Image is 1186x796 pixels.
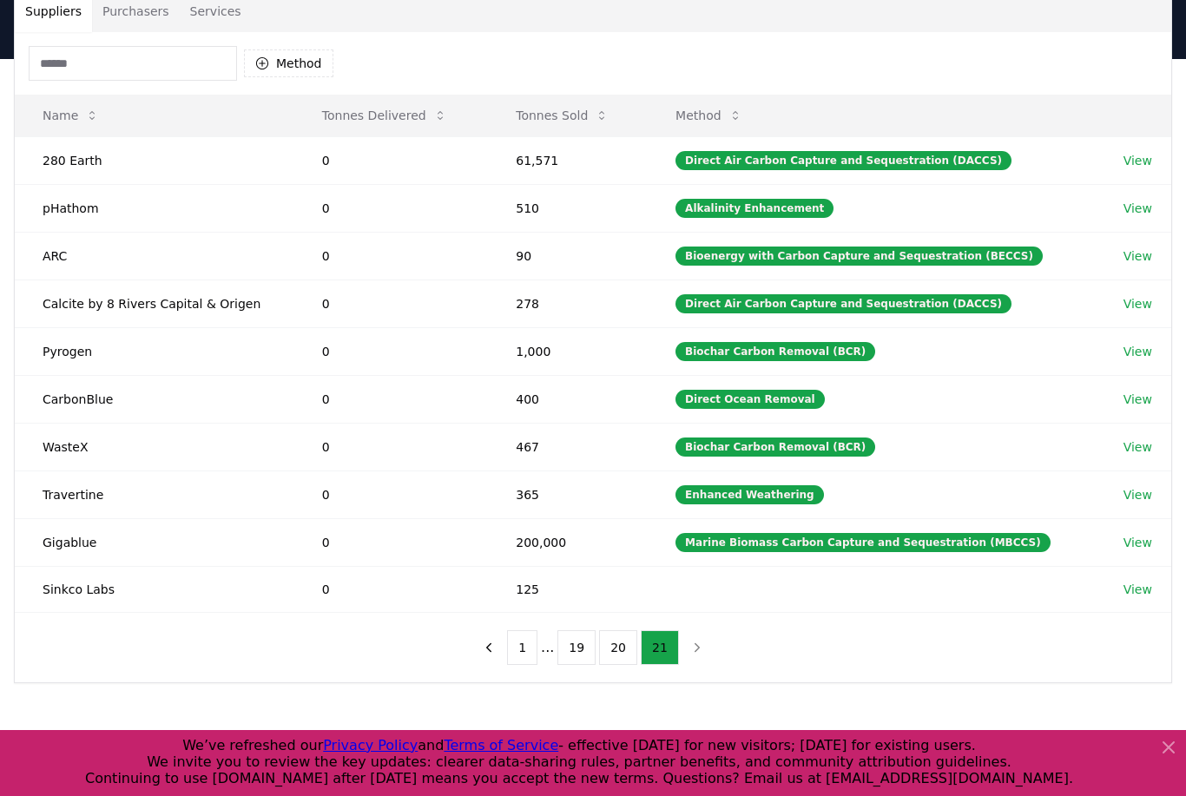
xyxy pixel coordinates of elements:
[294,327,488,375] td: 0
[675,294,1011,313] div: Direct Air Carbon Capture and Sequestration (DACCS)
[675,342,875,361] div: Biochar Carbon Removal (BCR)
[244,49,333,77] button: Method
[488,423,648,470] td: 467
[488,136,648,184] td: 61,571
[599,630,637,665] button: 20
[488,232,648,280] td: 90
[507,630,537,665] button: 1
[294,423,488,470] td: 0
[294,375,488,423] td: 0
[294,280,488,327] td: 0
[294,232,488,280] td: 0
[15,423,294,470] td: WasteX
[294,184,488,232] td: 0
[1123,391,1152,408] a: View
[15,136,294,184] td: 280 Earth
[294,566,488,612] td: 0
[557,630,596,665] button: 19
[662,98,756,133] button: Method
[308,98,461,133] button: Tonnes Delivered
[474,630,504,665] button: previous page
[1123,581,1152,598] a: View
[29,98,113,133] button: Name
[1123,534,1152,551] a: View
[675,199,833,218] div: Alkalinity Enhancement
[15,375,294,423] td: CarbonBlue
[1123,486,1152,503] a: View
[488,518,648,566] td: 200,000
[15,232,294,280] td: ARC
[675,247,1043,266] div: Bioenergy with Carbon Capture and Sequestration (BECCS)
[15,470,294,518] td: Travertine
[488,375,648,423] td: 400
[488,566,648,612] td: 125
[15,280,294,327] td: Calcite by 8 Rivers Capital & Origen
[1123,295,1152,312] a: View
[488,327,648,375] td: 1,000
[488,184,648,232] td: 510
[675,533,1051,552] div: Marine Biomass Carbon Capture and Sequestration (MBCCS)
[675,390,825,409] div: Direct Ocean Removal
[488,470,648,518] td: 365
[15,566,294,612] td: Sinkco Labs
[675,485,824,504] div: Enhanced Weathering
[502,98,623,133] button: Tonnes Sold
[641,630,679,665] button: 21
[15,327,294,375] td: Pyrogen
[294,518,488,566] td: 0
[294,470,488,518] td: 0
[1123,152,1152,169] a: View
[675,437,875,457] div: Biochar Carbon Removal (BCR)
[488,280,648,327] td: 278
[1123,200,1152,217] a: View
[1123,438,1152,456] a: View
[675,151,1011,170] div: Direct Air Carbon Capture and Sequestration (DACCS)
[15,184,294,232] td: pHathom
[15,518,294,566] td: Gigablue
[1123,343,1152,360] a: View
[1123,247,1152,265] a: View
[541,637,554,658] li: ...
[294,136,488,184] td: 0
